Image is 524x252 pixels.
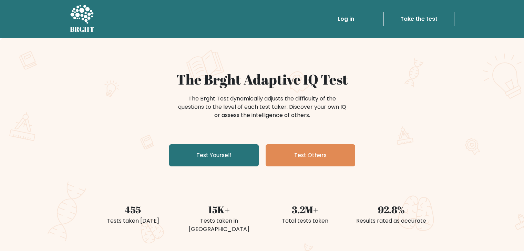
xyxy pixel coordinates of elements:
[352,217,430,225] div: Results rated as accurate
[70,3,95,35] a: BRGHT
[335,12,357,26] a: Log in
[169,144,259,166] a: Test Yourself
[266,202,344,217] div: 3.2M+
[266,217,344,225] div: Total tests taken
[94,217,172,225] div: Tests taken [DATE]
[352,202,430,217] div: 92.8%
[70,25,95,33] h5: BRGHT
[180,202,258,217] div: 15K+
[176,95,348,119] div: The Brght Test dynamically adjusts the difficulty of the questions to the level of each test take...
[266,144,355,166] a: Test Others
[383,12,454,26] a: Take the test
[94,71,430,88] h1: The Brght Adaptive IQ Test
[94,202,172,217] div: 455
[180,217,258,233] div: Tests taken in [GEOGRAPHIC_DATA]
